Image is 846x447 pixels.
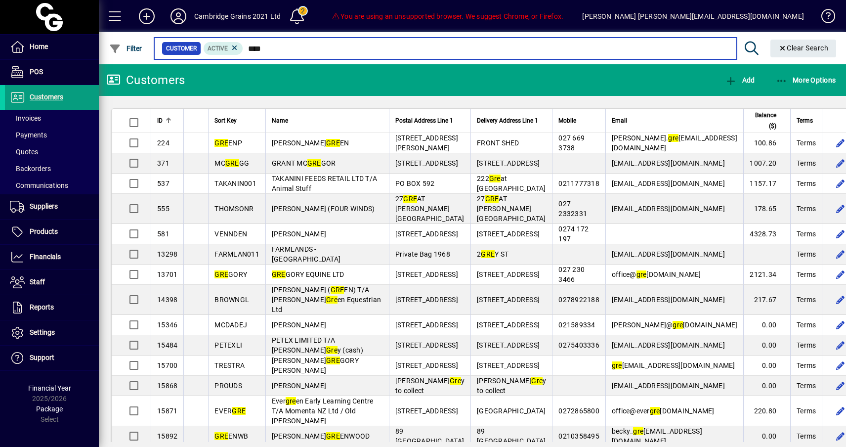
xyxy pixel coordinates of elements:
[208,45,228,52] span: Active
[395,230,458,238] span: [STREET_ADDRESS]
[612,361,735,369] span: [EMAIL_ADDRESS][DOMAIN_NAME]
[743,376,790,396] td: 0.00
[797,431,816,441] span: Terms
[612,427,702,445] span: becky_ [EMAIL_ADDRESS][DOMAIN_NAME]
[272,382,326,390] span: [PERSON_NAME]
[531,377,543,385] em: Gre
[157,296,177,304] span: 14398
[272,270,286,278] em: GRE
[5,220,99,244] a: Products
[326,346,338,354] em: Gre
[157,341,177,349] span: 15484
[214,270,247,278] span: GORY
[477,321,540,329] span: [STREET_ADDRESS]
[797,158,816,168] span: Terms
[30,43,48,50] span: Home
[326,432,340,440] em: GRE
[395,179,435,187] span: PO BOX 592
[743,396,790,426] td: 220.80
[612,134,737,152] span: [PERSON_NAME]. [EMAIL_ADDRESS][DOMAIN_NAME]
[395,250,450,258] span: Private Bag 1968
[797,360,816,370] span: Terms
[582,8,804,24] div: [PERSON_NAME] [PERSON_NAME][EMAIL_ADDRESS][DOMAIN_NAME]
[770,40,837,57] button: Clear
[272,286,381,313] span: [PERSON_NAME] ( EN) T/A [PERSON_NAME] en Equestrian Ltd
[204,42,243,55] mat-chip: Activation Status: Active
[481,250,495,258] em: GRE
[797,381,816,391] span: Terms
[633,427,643,435] em: gre
[272,397,374,425] span: Ever en Early Learning Centre T/A Momenta NZ Ltd / Old [PERSON_NAME]
[797,340,816,350] span: Terms
[395,321,458,329] span: [STREET_ADDRESS]
[477,175,546,192] span: 222 at [GEOGRAPHIC_DATA]
[307,159,321,167] em: GRE
[743,335,790,356] td: 0.00
[477,296,540,304] span: [STREET_ADDRESS]
[612,159,725,167] span: [EMAIL_ADDRESS][DOMAIN_NAME]
[722,71,757,89] button: Add
[612,341,725,349] span: [EMAIL_ADDRESS][DOMAIN_NAME]
[5,194,99,219] a: Suppliers
[36,405,63,413] span: Package
[395,134,458,152] span: [STREET_ADDRESS][PERSON_NAME]
[10,114,41,122] span: Invoices
[157,230,169,238] span: 581
[612,361,622,369] em: gre
[395,427,464,445] span: 89 [GEOGRAPHIC_DATA]
[157,321,177,329] span: 15346
[272,245,340,263] span: FARMLANDS - [GEOGRAPHIC_DATA]
[558,321,595,329] span: 021589334
[214,230,247,238] span: VENNDEN
[214,341,242,349] span: PETEXLI
[558,407,599,415] span: 0272865800
[558,200,587,218] span: 027 2332331
[272,175,377,192] span: TAKANINI FEEDS RETAIL LTD T/A Animal Stuff
[612,270,701,278] span: office@ [DOMAIN_NAME]
[30,278,45,286] span: Staff
[403,195,417,203] em: GRE
[797,229,816,239] span: Terms
[214,270,228,278] em: GRE
[395,159,458,167] span: [STREET_ADDRESS]
[5,177,99,194] a: Communications
[558,266,585,283] span: 027 230 3466
[214,432,228,440] em: GRE
[30,253,61,261] span: Financials
[166,44,197,53] span: Customer
[797,138,816,148] span: Terms
[773,71,839,89] button: More Options
[743,426,790,447] td: 0.00
[743,356,790,376] td: 0.00
[797,406,816,416] span: Terms
[157,270,177,278] span: 13701
[30,227,58,235] span: Products
[5,346,99,370] a: Support
[5,295,99,320] a: Reports
[612,115,738,126] div: Email
[395,115,453,126] span: Postal Address Line 1
[612,179,725,187] span: [EMAIL_ADDRESS][DOMAIN_NAME]
[28,384,71,392] span: Financial Year
[558,341,599,349] span: 0275403336
[272,115,288,126] span: Name
[477,195,546,223] span: 27 AT [PERSON_NAME][GEOGRAPHIC_DATA]
[797,320,816,330] span: Terms
[558,296,599,304] span: 0278922188
[157,382,177,390] span: 15868
[157,139,169,147] span: 224
[214,432,248,440] span: ENWB
[214,139,228,147] em: GRE
[668,134,678,142] em: gre
[225,159,239,167] em: GRE
[214,159,249,167] span: MC GG
[214,205,254,213] span: THOMSONR
[272,205,375,213] span: [PERSON_NAME] (FOUR WINDS)
[157,159,169,167] span: 371
[477,230,540,238] span: [STREET_ADDRESS]
[214,407,246,415] span: EVER
[395,407,458,415] span: [STREET_ADDRESS]
[750,110,785,132] div: Balance ($)
[395,270,458,278] span: [STREET_ADDRESS]
[5,110,99,127] a: Invoices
